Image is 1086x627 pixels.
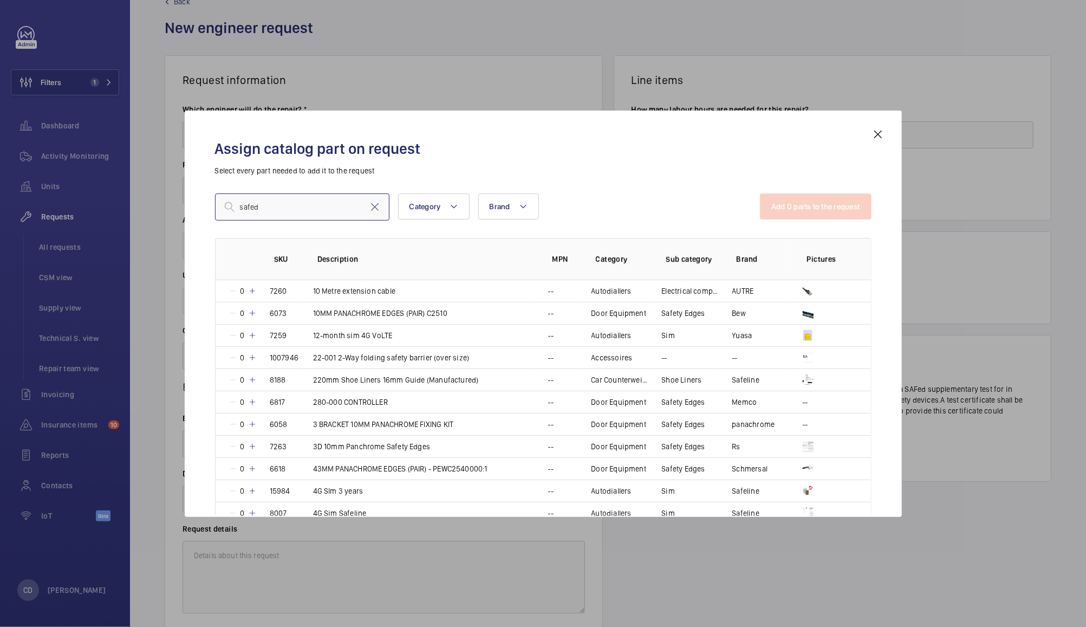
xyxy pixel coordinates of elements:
[591,441,647,452] p: Door Equipment
[270,486,290,496] p: 15984
[548,308,554,319] p: --
[737,254,790,264] p: Brand
[662,330,675,341] p: Sim
[803,308,814,319] img: -SIxA8UcN0G0W3cVRZaRSB0T5I1piut0apQnS3F3PZzOx5-Z.png
[215,193,389,221] input: Find a part
[732,352,738,363] p: --
[313,486,363,496] p: 4G SIm 3 years
[732,308,746,319] p: Bew
[591,352,633,363] p: Accessoires
[662,352,667,363] p: --
[803,441,814,452] img: aOhm2lVyIV8g0DpyumkiLLbJ3nT98fdm6oF5LDqus3cf1p1V.png
[270,463,286,474] p: 6618
[732,374,759,385] p: Safeline
[732,463,768,474] p: Schmersal
[591,397,647,408] p: Door Equipment
[662,286,719,296] p: Electrical components
[732,330,752,341] p: Yuasa
[313,441,430,452] p: 3D 10mm Panchrome Safety Edges
[548,397,554,408] p: --
[596,254,649,264] p: Category
[591,286,632,296] p: Autodiallers
[552,254,578,264] p: MPN
[237,441,248,452] p: 0
[237,330,248,341] p: 0
[548,419,554,430] p: --
[732,486,759,496] p: Safeline
[237,286,248,296] p: 0
[803,419,808,430] p: --
[803,397,808,408] p: --
[732,286,754,296] p: AUTRE
[662,463,705,474] p: Safety Edges
[732,397,757,408] p: Memco
[237,486,248,496] p: 0
[270,374,286,385] p: 8188
[591,486,632,496] p: Autodiallers
[237,508,248,519] p: 0
[732,441,740,452] p: Rs
[591,374,649,385] p: Car Counterweight
[803,352,814,363] img: 2KbKLYwaAN-b2hsSbJfOC611_IUa0fnFj79b8MKjLMuvQaTQ.png
[478,193,539,219] button: Brand
[409,202,441,211] span: Category
[313,419,454,430] p: 3 BRACKET 10MM PANACHROME FIXING KIT
[662,397,705,408] p: Safety Edges
[803,463,814,474] img: qjuCCEy9KvvQto2iEYT4a6VqDowQv39iyU39iV2U_qtShSpy.jpeg
[270,330,287,341] p: 7259
[270,352,298,363] p: 1007946
[807,254,849,264] p: Pictures
[803,286,814,296] img: JgdRyOi9oNhyN8O4c_qEaMXtP9pbbT5OApxcCtBuMUX-LW1s.png
[662,308,705,319] p: Safety Edges
[237,374,248,385] p: 0
[270,308,287,319] p: 6073
[662,486,675,496] p: Sim
[237,352,248,363] p: 0
[548,486,554,496] p: --
[548,374,554,385] p: --
[270,508,287,519] p: 8007
[215,165,872,176] p: Select every part needed to add it to the request
[313,330,393,341] p: 12-month sim 4G VoLTE
[803,374,814,385] img: kcvzYK80OVuVKNzevmHlnU-ggGbjxKMpQLVmQ037Y4STYqtu.png
[398,193,470,219] button: Category
[274,254,300,264] p: SKU
[732,419,775,430] p: panachrome
[313,463,487,474] p: 43MM PANACHROME EDGES (PAIR) - PEWC2540000:1
[270,286,287,296] p: 7260
[760,193,872,219] button: Add 0 parts to the request
[313,352,470,363] p: 22-001 2-Way folding safety barrier (over size)
[548,441,554,452] p: --
[548,463,554,474] p: --
[591,330,632,341] p: Autodiallers
[313,286,395,296] p: 10 Metre extension cable
[313,308,447,319] p: 10MM PANACHROME EDGES (PAIR) C2510
[591,463,647,474] p: Door Equipment
[662,441,705,452] p: Safety Edges
[237,397,248,408] p: 0
[591,508,632,519] p: Autodiallers
[666,254,719,264] p: Sub category
[548,286,554,296] p: --
[591,419,647,430] p: Door Equipment
[215,139,872,159] h2: Assign catalog part on request
[662,508,675,519] p: Sim
[548,508,554,519] p: --
[490,202,510,211] span: Brand
[237,463,248,474] p: 0
[313,508,367,519] p: 4G Sim Safeline
[591,308,647,319] p: Door Equipment
[662,374,702,385] p: Shoe Liners
[270,441,287,452] p: 7263
[313,397,388,408] p: 280-000 CONTROLLER
[803,508,814,519] img: kqQU2G3mamTLUPE3gIjzwTk9LAkLsAiYViJJJpoZHRiT74zH.png
[662,419,705,430] p: Safety Edges
[237,308,248,319] p: 0
[237,419,248,430] p: 0
[548,330,554,341] p: --
[803,486,814,496] img: WOMiBAGyZuQW3fYjhXpxIUzFDUBHg1eCI-9mT93_fS3dr_RN.png
[548,352,554,363] p: --
[313,374,479,385] p: 220mm Shoe Liners 16mm Guide (Manufactured)
[803,330,814,341] img: k50Prw9kUqmVhXQ9qBjpX9Dv46Pr6J8WtSFYVhNrqWvj-mXk.png
[317,254,535,264] p: Description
